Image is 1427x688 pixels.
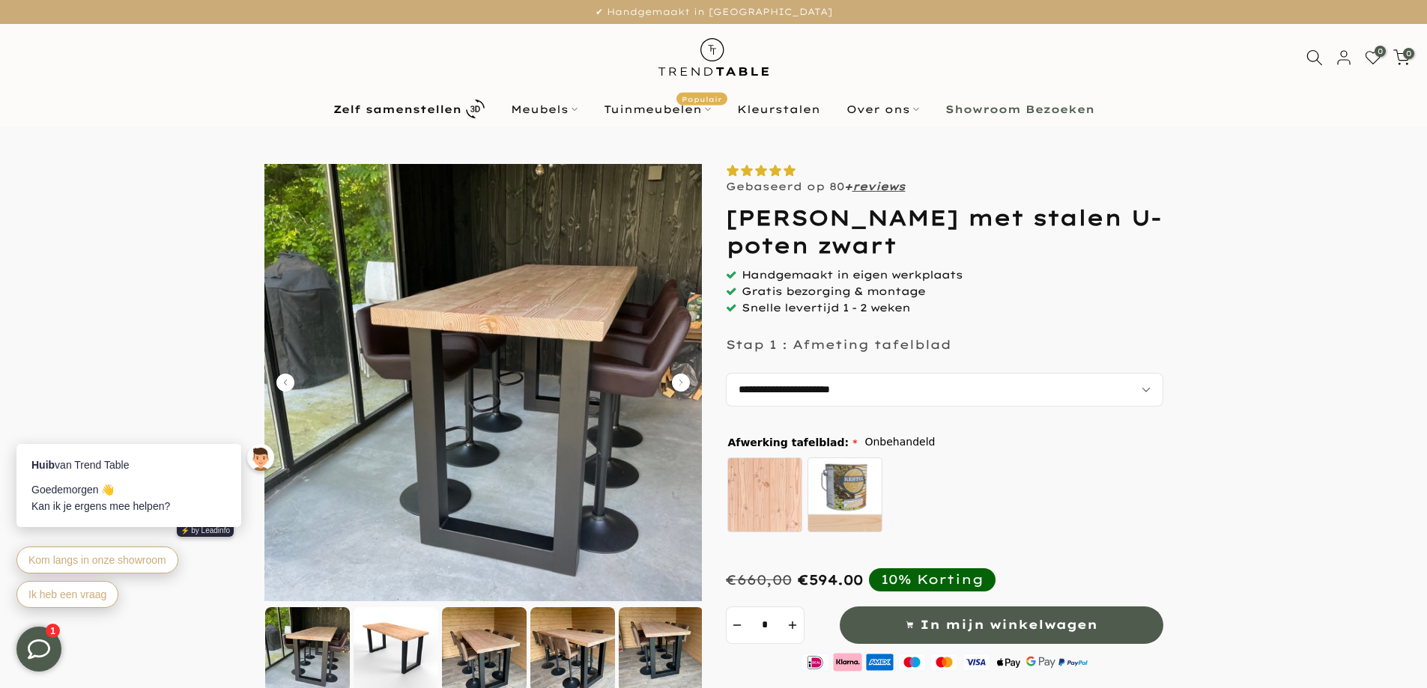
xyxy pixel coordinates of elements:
b: Zelf samenstellen [333,104,461,115]
iframe: bot-iframe [1,371,294,627]
a: TuinmeubelenPopulair [590,100,724,118]
span: Onbehandeld [864,433,935,451]
select: autocomplete="off" [726,373,1163,407]
span: In mijn winkelwagen [920,614,1097,636]
a: Over ons [833,100,932,118]
div: €660,00 [726,571,792,588]
img: Douglas bartafel met stalen U-poten zwart gepoedercoat [264,164,702,601]
iframe: toggle-frame [1,612,76,687]
span: Gratis bezorging & montage [742,284,925,298]
button: Carousel Next Arrow [672,374,690,392]
strong: + [844,180,852,193]
span: 0 [1403,48,1414,59]
a: Kleurstalen [724,100,833,118]
p: ✔ Handgemaakt in [GEOGRAPHIC_DATA] [19,4,1408,20]
a: 0 [1393,49,1410,66]
span: Snelle levertijd 1 - 2 weken [742,301,910,314]
p: Gebaseerd op 80 [726,180,906,193]
button: increment [782,606,805,644]
a: Zelf samenstellen [320,96,497,122]
span: 0 [1375,46,1386,57]
a: Meubels [497,100,590,118]
span: €594.00 [798,571,863,588]
input: Quantity [748,606,782,644]
span: Handgemaakt in eigen werkplaats [742,268,963,281]
a: 0 [1365,49,1381,66]
span: Afwerking tafelblad: [728,437,858,448]
a: Showroom Bezoeken [932,100,1107,118]
b: Showroom Bezoeken [945,104,1094,115]
button: decrement [726,606,748,644]
button: In mijn winkelwagen [840,606,1163,644]
p: Stap 1 : Afmeting tafelblad [726,337,951,352]
a: reviews [852,180,906,193]
span: Populair [676,92,727,105]
h1: [PERSON_NAME] met stalen U-poten zwart [726,204,1163,259]
div: 10% Korting [881,571,984,588]
img: trend-table [648,24,779,91]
